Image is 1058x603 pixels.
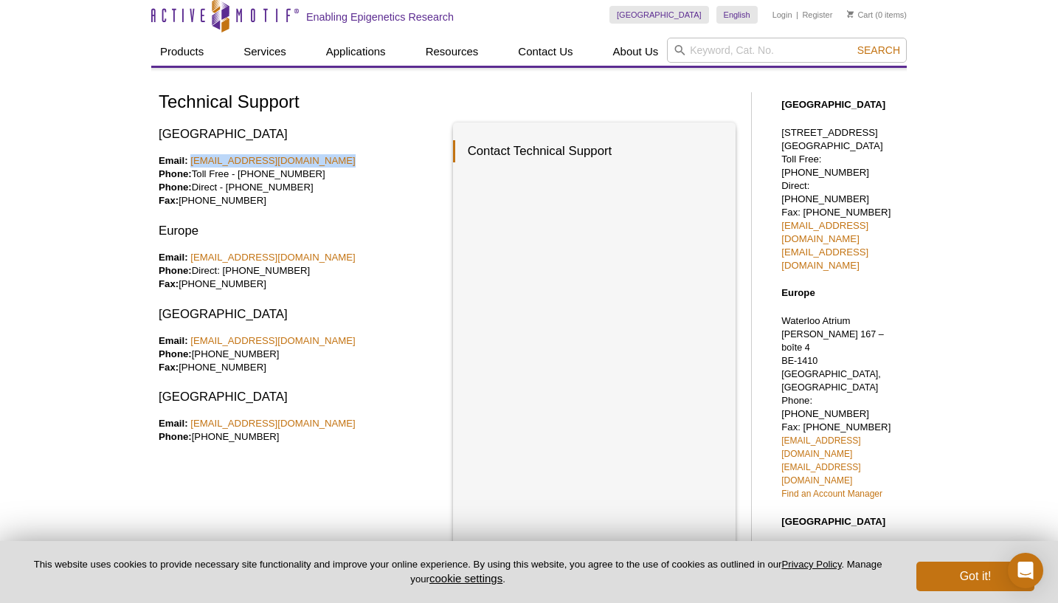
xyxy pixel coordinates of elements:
span: Search [857,44,900,56]
img: Your Cart [847,10,854,18]
a: [EMAIL_ADDRESS][DOMAIN_NAME] [781,462,860,486]
li: | [796,6,798,24]
span: [PERSON_NAME] 167 – boîte 4 BE-1410 [GEOGRAPHIC_DATA], [GEOGRAPHIC_DATA] [781,329,884,393]
strong: Email: [159,335,188,346]
p: This website uses cookies to provide necessary site functionality and improve your online experie... [24,558,892,586]
a: English [716,6,758,24]
h3: Europe [159,222,442,240]
p: [STREET_ADDRESS] [GEOGRAPHIC_DATA] Toll Free: [PHONE_NUMBER] Direct: [PHONE_NUMBER] Fax: [PHONE_N... [781,126,899,272]
strong: Phone: [159,431,192,442]
a: [EMAIL_ADDRESS][DOMAIN_NAME] [781,247,868,271]
a: Contact Us [509,38,581,66]
a: Services [235,38,295,66]
strong: [GEOGRAPHIC_DATA] [781,516,885,527]
a: Cart [847,10,873,20]
a: [GEOGRAPHIC_DATA] [609,6,709,24]
p: [PHONE_NUMBER] [PHONE_NUMBER] [159,334,442,374]
h3: Contact Technical Support [453,140,722,162]
input: Keyword, Cat. No. [667,38,907,63]
h3: [GEOGRAPHIC_DATA] [159,388,442,406]
strong: Email: [159,418,188,429]
strong: Email: [159,252,188,263]
button: cookie settings [429,572,502,585]
a: [EMAIL_ADDRESS][DOMAIN_NAME] [190,418,356,429]
button: Got it! [916,562,1034,591]
a: [EMAIL_ADDRESS][DOMAIN_NAME] [781,435,860,459]
p: [PHONE_NUMBER] [159,417,442,444]
p: Direct: [PHONE_NUMBER] [PHONE_NUMBER] [159,251,442,291]
a: [EMAIL_ADDRESS][DOMAIN_NAME] [781,220,868,244]
strong: [GEOGRAPHIC_DATA] [781,99,885,110]
a: Register [802,10,832,20]
p: Waterloo Atrium Phone: [PHONE_NUMBER] Fax: [PHONE_NUMBER] [781,314,899,500]
a: About Us [604,38,668,66]
strong: Phone: [159,168,192,179]
a: Login [772,10,792,20]
strong: Phone: [159,182,192,193]
a: Resources [417,38,488,66]
h1: Technical Support [159,92,736,114]
a: [EMAIL_ADDRESS][DOMAIN_NAME] [190,155,356,166]
li: (0 items) [847,6,907,24]
button: Search [853,44,905,57]
a: Products [151,38,212,66]
a: [EMAIL_ADDRESS][DOMAIN_NAME] [190,335,356,346]
a: Applications [317,38,395,66]
p: Toll Free - [PHONE_NUMBER] Direct - [PHONE_NUMBER] [PHONE_NUMBER] [159,154,442,207]
h2: Enabling Epigenetics Research [306,10,454,24]
div: Open Intercom Messenger [1008,553,1043,588]
a: Privacy Policy [781,559,841,570]
strong: Phone: [159,348,192,359]
strong: Fax: [159,195,179,206]
strong: Fax: [159,362,179,373]
a: Find an Account Manager [781,489,882,499]
h3: [GEOGRAPHIC_DATA] [159,125,442,143]
h3: [GEOGRAPHIC_DATA] [159,306,442,323]
strong: Europe [781,287,815,298]
strong: Fax: [159,278,179,289]
a: [EMAIL_ADDRESS][DOMAIN_NAME] [190,252,356,263]
strong: Phone: [159,265,192,276]
strong: Email: [159,155,188,166]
